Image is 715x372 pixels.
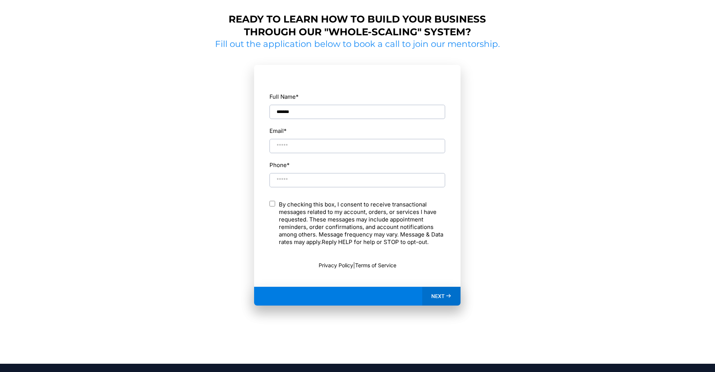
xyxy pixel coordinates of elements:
a: Terms of Service [355,262,396,268]
label: Phone [269,160,445,170]
label: Full Name [269,92,445,102]
label: Email [269,126,287,136]
p: By checking this box, I consent to receive transactional messages related to my account, orders, ... [279,201,445,246]
p: | [269,261,445,269]
a: Privacy Policy [319,262,353,268]
h2: Fill out the application below to book a call to join our mentorship. [212,39,503,50]
strong: Ready to learn how to build your business through our "whole-scaling" system? [229,13,486,38]
span: NEXT [431,293,445,300]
